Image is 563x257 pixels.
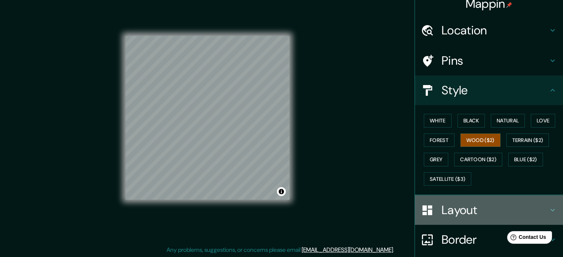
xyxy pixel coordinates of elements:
div: Location [415,16,563,45]
div: Layout [415,195,563,225]
button: Forest [424,133,455,147]
h4: Layout [442,203,548,217]
div: Style [415,75,563,105]
div: Border [415,225,563,254]
button: Black [458,114,485,128]
iframe: Help widget launcher [497,228,555,249]
div: Pins [415,46,563,75]
button: Cartoon ($2) [454,153,502,166]
button: White [424,114,452,128]
h4: Location [442,23,548,38]
button: Blue ($2) [508,153,543,166]
button: Natural [491,114,525,128]
button: Terrain ($2) [506,133,549,147]
h4: Pins [442,53,548,68]
a: [EMAIL_ADDRESS][DOMAIN_NAME] [302,246,393,254]
button: Grey [424,153,448,166]
canvas: Map [125,36,289,200]
div: . [395,246,397,254]
button: Satellite ($3) [424,172,471,186]
button: Toggle attribution [277,187,286,196]
button: Wood ($2) [460,133,500,147]
h4: Border [442,232,548,247]
button: Love [531,114,555,128]
div: . [394,246,395,254]
p: Any problems, suggestions, or concerns please email . [167,246,394,254]
h4: Style [442,83,548,98]
img: pin-icon.png [506,2,512,8]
